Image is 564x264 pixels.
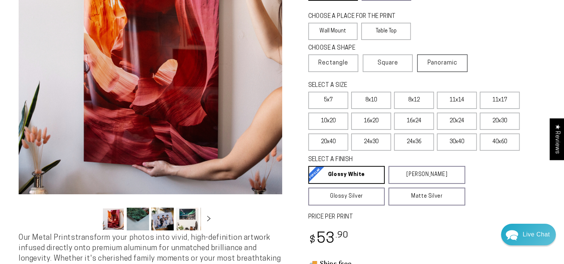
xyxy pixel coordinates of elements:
button: Load image 1 in gallery view [102,208,125,230]
label: 30x40 [437,133,477,151]
span: Square [378,59,398,67]
button: Load image 4 in gallery view [176,208,198,230]
span: Rectangle [318,59,348,67]
label: PRICE PER PRINT [308,213,546,221]
sup: .90 [335,231,349,240]
bdi: 53 [308,232,349,246]
button: Slide left [84,211,100,227]
label: 24x36 [394,133,434,151]
label: 16x24 [394,113,434,130]
legend: CHOOSE A PLACE FOR THE PRINT [308,12,404,21]
a: Glossy White [308,166,385,184]
label: 8x10 [351,92,391,109]
label: 10x20 [308,113,348,130]
div: Click to open Judge.me floating reviews tab [550,118,564,160]
label: Table Top [361,23,411,40]
div: Chat widget toggle [501,224,556,245]
label: 40x60 [480,133,520,151]
label: 16x20 [351,113,391,130]
label: 11x14 [437,92,477,109]
a: Glossy Silver [308,188,385,205]
label: 24x30 [351,133,391,151]
span: $ [309,235,316,245]
label: 20x24 [437,113,477,130]
legend: SELECT A FINISH [308,155,448,164]
a: [PERSON_NAME] [388,166,465,184]
label: 20x30 [480,113,520,130]
legend: SELECT A SIZE [308,81,448,90]
legend: CHOOSE A SHAPE [308,44,405,53]
button: Load image 3 in gallery view [151,208,174,230]
label: 20x40 [308,133,348,151]
label: Wall Mount [308,23,358,40]
label: 11x17 [480,92,520,109]
div: Contact Us Directly [523,224,550,245]
label: 8x12 [394,92,434,109]
button: Slide right [201,211,217,227]
a: Matte Silver [388,188,465,205]
label: 5x7 [308,92,348,109]
span: Panoramic [428,60,457,66]
button: Load image 2 in gallery view [127,208,149,230]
